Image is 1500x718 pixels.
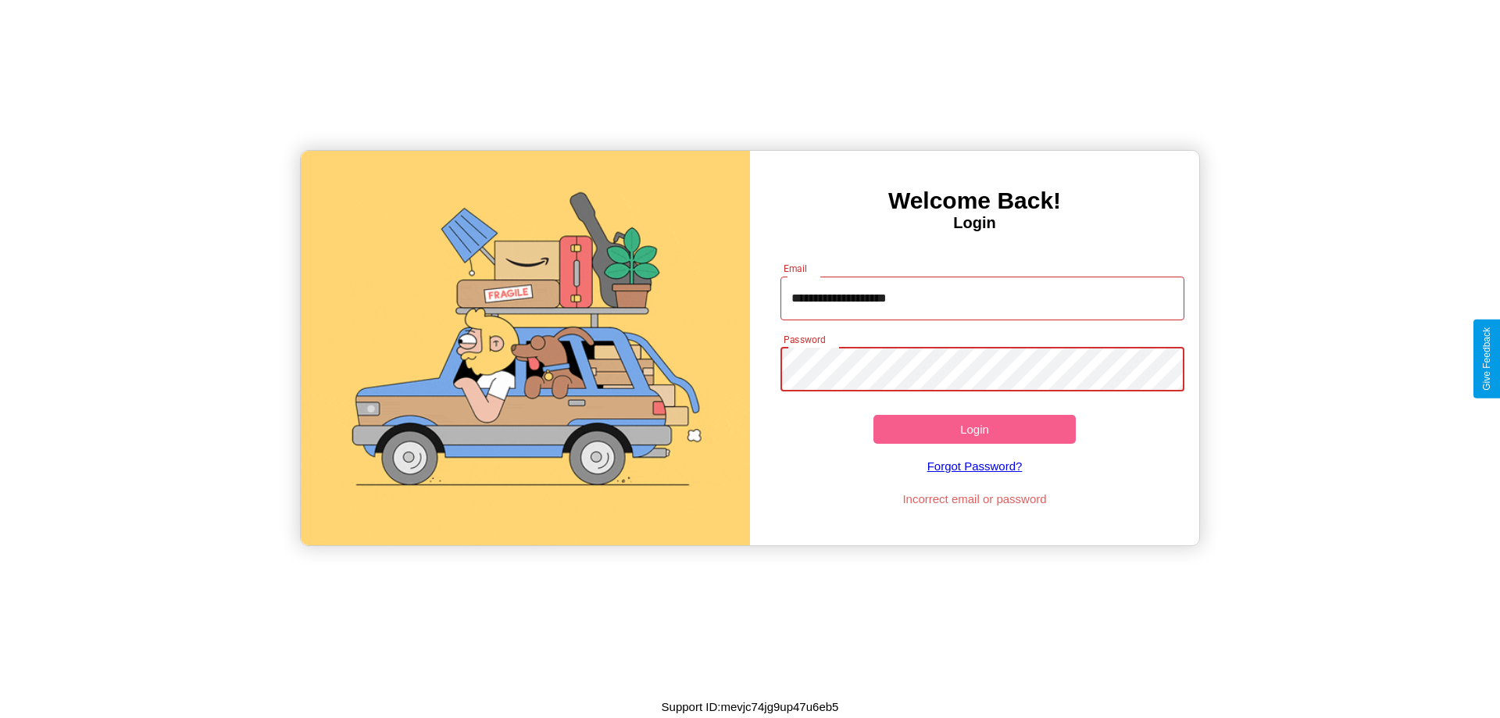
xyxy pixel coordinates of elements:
[773,488,1177,509] p: Incorrect email or password
[873,415,1076,444] button: Login
[750,214,1199,232] h4: Login
[301,151,750,545] img: gif
[750,188,1199,214] h3: Welcome Back!
[784,333,825,346] label: Password
[662,696,839,717] p: Support ID: mevjc74jg9up47u6eb5
[1481,327,1492,391] div: Give Feedback
[784,262,808,275] label: Email
[773,444,1177,488] a: Forgot Password?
